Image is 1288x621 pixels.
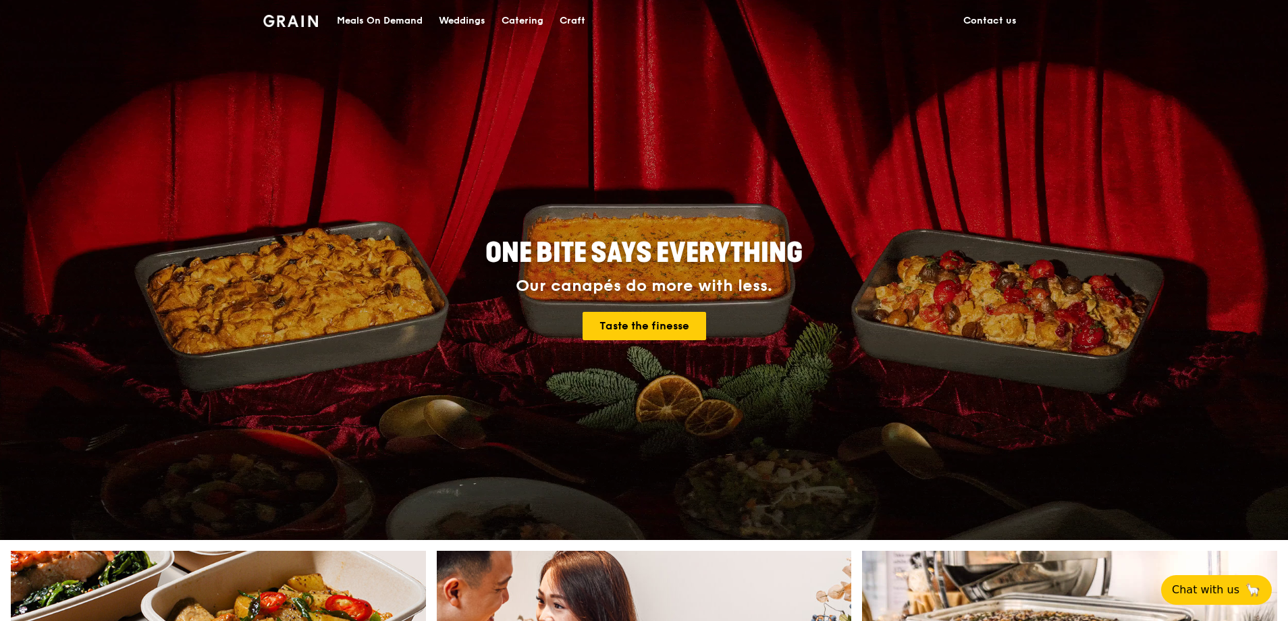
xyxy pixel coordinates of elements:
span: 🦙 [1245,582,1261,598]
div: Craft [560,1,585,41]
a: Weddings [431,1,493,41]
button: Chat with us🦙 [1161,575,1272,605]
a: Catering [493,1,552,41]
div: Meals On Demand [337,1,423,41]
div: Catering [502,1,543,41]
a: Taste the finesse [583,312,706,340]
div: Weddings [439,1,485,41]
a: Contact us [955,1,1025,41]
a: Craft [552,1,593,41]
img: Grain [263,15,318,27]
span: Chat with us [1172,582,1239,598]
